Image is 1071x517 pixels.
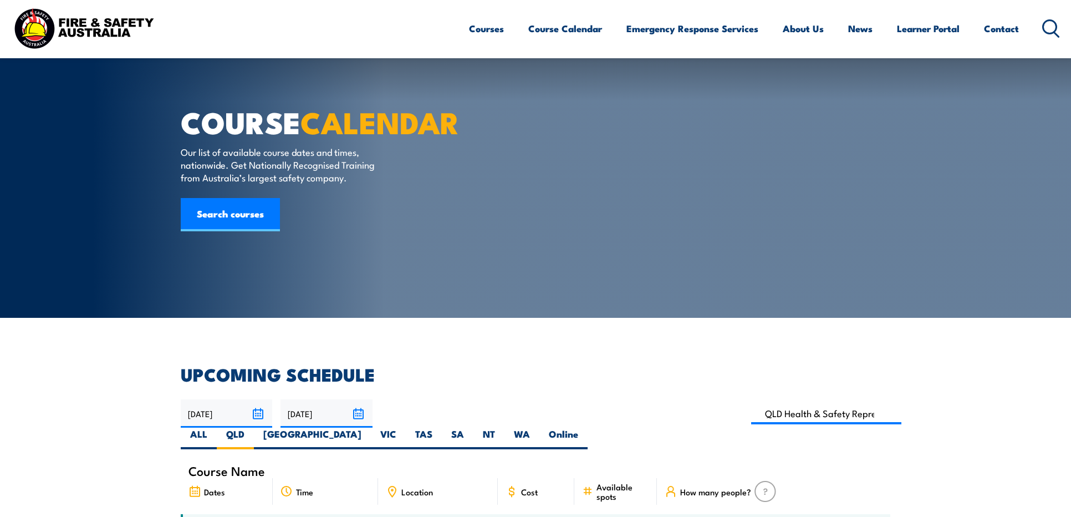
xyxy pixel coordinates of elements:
[204,487,225,496] span: Dates
[401,487,433,496] span: Location
[680,487,751,496] span: How many people?
[300,98,460,144] strong: CALENDAR
[751,403,901,424] input: Search Course
[528,14,602,43] a: Course Calendar
[539,428,588,449] label: Online
[296,487,313,496] span: Time
[848,14,873,43] a: News
[181,366,890,382] h2: UPCOMING SCHEDULE
[521,487,538,496] span: Cost
[469,14,504,43] a: Courses
[280,399,372,428] input: To date
[181,198,280,231] a: Search courses
[897,14,960,43] a: Learner Portal
[504,428,539,449] label: WA
[371,428,406,449] label: VIC
[984,14,1019,43] a: Contact
[473,428,504,449] label: NT
[181,109,455,135] h1: COURSE
[783,14,824,43] a: About Us
[254,428,371,449] label: [GEOGRAPHIC_DATA]
[188,466,265,475] span: Course Name
[181,399,272,428] input: From date
[626,14,758,43] a: Emergency Response Services
[181,145,383,184] p: Our list of available course dates and times, nationwide. Get Nationally Recognised Training from...
[217,428,254,449] label: QLD
[406,428,442,449] label: TAS
[181,428,217,449] label: ALL
[596,482,649,501] span: Available spots
[442,428,473,449] label: SA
